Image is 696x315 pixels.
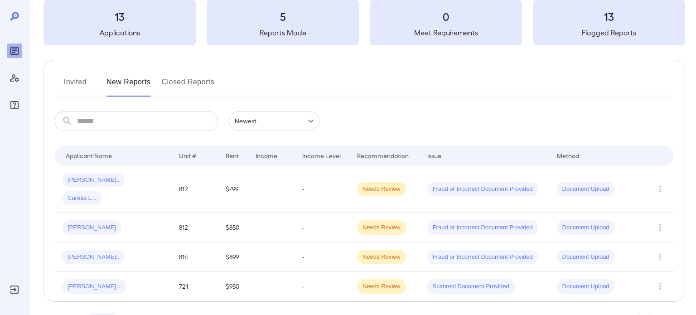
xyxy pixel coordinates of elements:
[427,253,538,262] span: Fraud or Incorrect Document Provided
[533,27,685,38] h5: Flagged Reports
[172,272,218,301] td: 721
[106,75,151,97] button: New Reports
[653,279,667,294] button: Row Actions
[218,272,248,301] td: $950
[557,185,615,194] span: Document Upload
[7,282,22,297] div: Log Out
[357,223,406,232] span: Needs Review
[295,242,350,272] td: -
[370,27,522,38] h5: Meet Requirements
[557,223,615,232] span: Document Upload
[557,253,615,262] span: Document Upload
[62,253,125,262] span: [PERSON_NAME]..
[653,182,667,196] button: Row Actions
[295,213,350,242] td: -
[172,213,218,242] td: 812
[653,220,667,235] button: Row Actions
[557,150,579,161] div: Method
[427,185,538,194] span: Fraud or Incorrect Document Provided
[295,272,350,301] td: -
[66,150,112,161] div: Applicant Name
[172,165,218,213] td: 812
[218,213,248,242] td: $850
[43,9,196,24] h3: 13
[533,9,685,24] h3: 13
[427,150,442,161] div: Issue
[172,242,218,272] td: 814
[7,98,22,112] div: FAQ
[218,165,248,213] td: $799
[302,150,341,161] div: Income Level
[7,44,22,58] div: Reports
[218,242,248,272] td: $899
[43,27,196,38] h5: Applications
[427,282,515,291] span: Scanned Document Provided
[427,223,538,232] span: Fraud or Incorrect Document Provided
[295,165,350,213] td: -
[229,111,319,131] div: Newest
[207,27,359,38] h5: Reports Made
[62,176,125,184] span: [PERSON_NAME]..
[62,282,126,291] span: [PERSON_NAME]...
[256,150,277,161] div: Income
[179,150,196,161] div: Unit #
[55,75,96,97] button: Invited
[207,9,359,24] h3: 5
[162,75,215,97] button: Closed Reports
[62,223,121,232] span: [PERSON_NAME]
[7,71,22,85] div: Manage Users
[226,150,240,161] div: Rent
[653,250,667,264] button: Row Actions
[357,253,406,262] span: Needs Review
[357,282,406,291] span: Needs Review
[357,150,409,161] div: Recommendation
[357,185,406,194] span: Needs Review
[557,282,615,291] span: Document Upload
[370,9,522,24] h3: 0
[62,194,102,203] span: Caretia L...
